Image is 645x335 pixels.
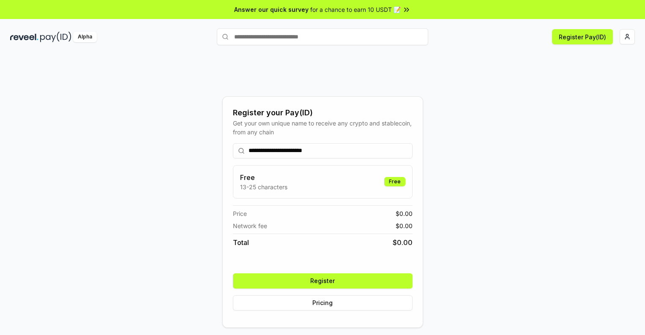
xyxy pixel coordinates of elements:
[396,209,413,218] span: $ 0.00
[233,295,413,310] button: Pricing
[310,5,401,14] span: for a chance to earn 10 USDT 📝
[552,29,613,44] button: Register Pay(ID)
[10,32,38,42] img: reveel_dark
[234,5,309,14] span: Answer our quick survey
[240,182,287,191] p: 13-25 characters
[233,273,413,289] button: Register
[73,32,97,42] div: Alpha
[384,177,405,186] div: Free
[233,119,413,136] div: Get your own unique name to receive any crypto and stablecoin, from any chain
[233,237,249,248] span: Total
[396,221,413,230] span: $ 0.00
[240,172,287,182] h3: Free
[40,32,71,42] img: pay_id
[233,107,413,119] div: Register your Pay(ID)
[233,221,267,230] span: Network fee
[233,209,247,218] span: Price
[393,237,413,248] span: $ 0.00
